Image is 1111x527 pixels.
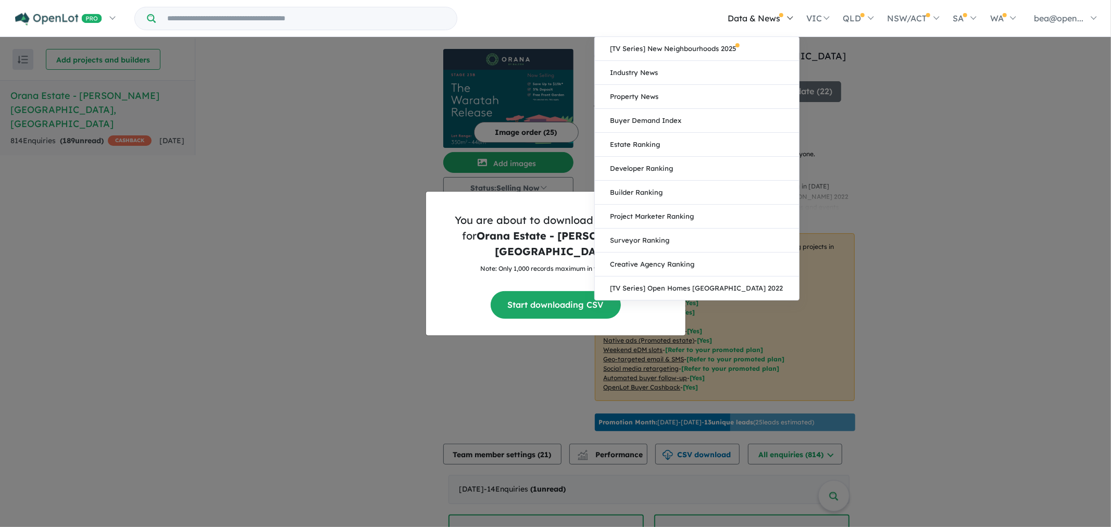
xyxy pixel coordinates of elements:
h5: You are about to download all enquiries for . [434,212,677,259]
a: Property News [595,85,799,109]
a: [TV Series] Open Homes [GEOGRAPHIC_DATA] 2022 [595,277,799,300]
a: Developer Ranking [595,157,799,181]
a: Industry News [595,61,799,85]
a: Builder Ranking [595,181,799,205]
a: Surveyor Ranking [595,229,799,253]
a: Creative Agency Ranking [595,253,799,277]
img: Openlot PRO Logo White [15,12,102,26]
strong: Orana Estate - [PERSON_NAME][GEOGRAPHIC_DATA] [477,229,649,258]
p: Note: Only 1,000 records maximum in the CSV file. [434,263,677,274]
span: bea@open... [1034,13,1083,23]
a: Buyer Demand Index [595,109,799,133]
input: Try estate name, suburb, builder or developer [158,7,455,30]
a: Project Marketer Ranking [595,205,799,229]
button: Start downloading CSV [491,291,621,319]
a: Estate Ranking [595,133,799,157]
a: [TV Series] New Neighbourhoods 2025 [595,37,799,61]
